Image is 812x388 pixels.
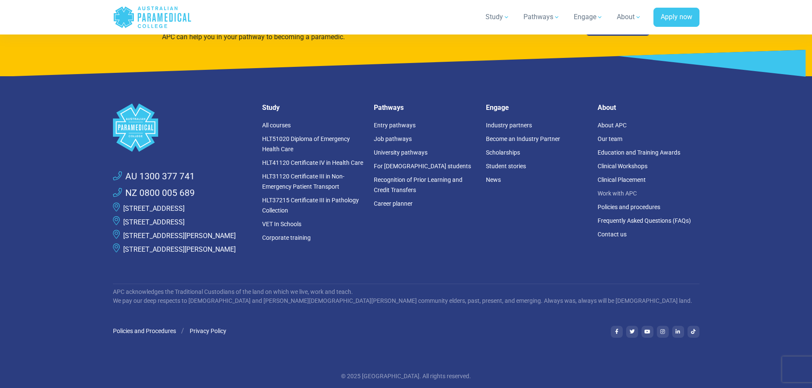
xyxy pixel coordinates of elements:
[374,149,428,156] a: University pathways
[262,159,363,166] a: HLT41120 Certificate IV in Health Care
[486,103,588,112] h5: Engage
[123,245,236,253] a: [STREET_ADDRESS][PERSON_NAME]
[486,149,520,156] a: Scholarships
[113,170,195,184] a: AU 1300 377 741
[374,135,412,142] a: Job pathways
[190,328,226,334] a: Privacy Policy
[486,122,532,129] a: Industry partners
[598,163,647,170] a: Clinical Workshops
[374,200,413,207] a: Career planner
[598,217,691,224] a: Frequently Asked Questions (FAQs)
[598,190,637,197] a: Work with APC
[123,232,236,240] a: [STREET_ADDRESS][PERSON_NAME]
[262,197,359,214] a: HLT37215 Certificate III in Pathology Collection
[486,135,560,142] a: Become an Industry Partner
[262,234,311,241] a: Corporate training
[598,231,627,238] a: Contact us
[262,173,344,190] a: HLT31120 Certificate III in Non-Emergency Patient Transport
[113,187,195,200] a: NZ 0800 005 689
[374,163,471,170] a: For [DEMOGRAPHIC_DATA] students
[486,176,501,183] a: News
[262,122,291,129] a: All courses
[374,103,476,112] h5: Pathways
[113,287,699,305] p: APC acknowledges the Traditional Custodians of the land on which we live, work and teach. We pay ...
[262,135,350,152] a: HLT51020 Diploma of Emergency Health Care
[374,122,416,129] a: Entry pathways
[113,103,252,152] a: Space
[598,103,699,112] h5: About
[123,218,185,226] a: [STREET_ADDRESS]
[113,328,176,334] a: Policies and Procedures
[123,204,185,213] a: [STREET_ADDRESS]
[598,135,622,142] a: Our team
[374,176,462,193] a: Recognition of Prior Learning and Credit Transfers
[486,163,526,170] a: Student stories
[262,103,364,112] h5: Study
[262,221,301,227] a: VET In Schools
[157,372,656,381] p: © 2025 [GEOGRAPHIC_DATA]. All rights reserved.
[598,204,660,210] a: Policies and procedures
[598,176,646,183] a: Clinical Placement
[598,122,627,129] a: About APC
[598,149,680,156] a: Education and Training Awards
